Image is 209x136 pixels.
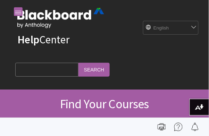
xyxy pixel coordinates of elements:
[174,123,183,131] img: More help
[191,123,199,131] img: Follow this page
[158,123,166,131] img: Print
[17,33,69,46] a: HelpCenter
[78,63,110,76] input: Search
[17,8,104,28] img: Blackboard by Anthology
[17,33,39,46] strong: Help
[60,96,149,112] span: Find Your Courses
[143,21,192,35] select: Site Language Selector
